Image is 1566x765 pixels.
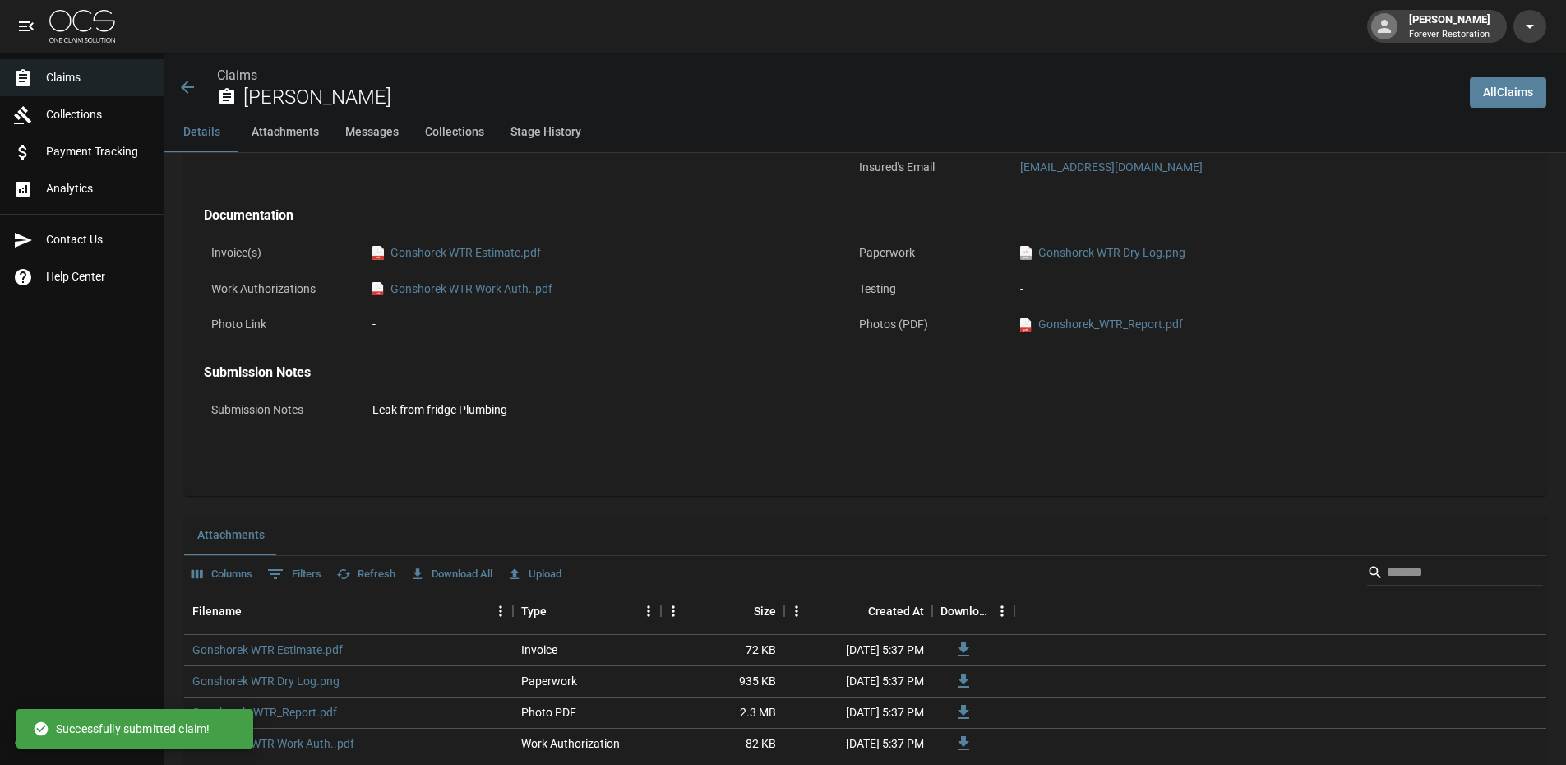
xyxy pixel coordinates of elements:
[217,67,257,83] a: Claims
[852,273,1000,305] p: Testing
[661,588,784,634] div: Size
[204,394,352,426] p: Submission Notes
[990,599,1014,624] button: Menu
[1470,77,1546,108] a: AllClaims
[784,588,932,634] div: Created At
[784,729,932,760] div: [DATE] 5:37 PM
[192,642,343,658] a: Gonshorek WTR Estimate.pdf
[238,113,332,152] button: Attachments
[521,735,620,752] div: Work Authorization
[1402,12,1497,41] div: [PERSON_NAME]
[164,113,238,152] button: Details
[661,635,784,666] div: 72 KB
[940,588,990,634] div: Download
[46,143,150,160] span: Payment Tracking
[10,10,43,43] button: open drawer
[46,268,150,285] span: Help Center
[521,588,547,634] div: Type
[46,69,150,86] span: Claims
[497,113,594,152] button: Stage History
[661,599,686,624] button: Menu
[184,516,1546,555] div: related-list tabs
[372,401,507,419] div: Leak from fridge Plumbing
[372,244,541,262] a: pdfGonshorek WTR Estimate.pdf
[406,562,497,587] button: Download All
[636,599,661,624] button: Menu
[852,151,1000,183] p: Insured's Email
[192,704,337,721] a: Gonshorek_WTR_Report.pdf
[372,316,376,333] div: -
[46,106,150,123] span: Collections
[1020,316,1183,333] a: pdfGonshorek_WTR_Report.pdf
[412,113,497,152] button: Collections
[46,231,150,248] span: Contact Us
[204,364,1480,381] h4: Submission Notes
[15,735,149,751] div: © 2025 One Claim Solution
[184,516,278,555] button: Attachments
[852,237,1000,269] p: Paperwork
[661,698,784,729] div: 2.3 MB
[1367,559,1543,589] div: Search
[513,588,661,634] div: Type
[784,666,932,698] div: [DATE] 5:37 PM
[217,66,1457,86] nav: breadcrumb
[204,207,1480,224] h4: Documentation
[868,588,924,634] div: Created At
[192,673,340,689] a: Gonshorek WTR Dry Log.png
[332,562,400,587] button: Refresh
[204,273,352,305] p: Work Authorizations
[184,588,513,634] div: Filename
[46,180,150,197] span: Analytics
[503,562,566,587] button: Upload
[192,588,242,634] div: Filename
[204,308,352,341] p: Photo Link
[243,86,1457,109] h2: [PERSON_NAME]
[263,561,326,587] button: Show filters
[521,673,577,689] div: Paperwork
[332,113,412,152] button: Messages
[33,714,210,744] div: Successfully submitted claim!
[488,599,513,624] button: Menu
[784,599,809,624] button: Menu
[1020,244,1185,262] a: pngGonshorek WTR Dry Log.png
[521,704,576,721] div: Photo PDF
[784,635,932,666] div: [DATE] 5:37 PM
[1020,280,1472,298] div: -
[192,735,354,752] a: Gonshorek WTR Work Auth..pdf
[661,666,784,698] div: 935 KB
[521,642,557,658] div: Invoice
[49,10,115,43] img: ocs-logo-white-transparent.png
[1020,160,1203,174] a: [EMAIL_ADDRESS][DOMAIN_NAME]
[784,698,932,729] div: [DATE] 5:37 PM
[932,588,1014,634] div: Download
[187,562,256,587] button: Select columns
[852,308,1000,341] p: Photos (PDF)
[661,729,784,760] div: 82 KB
[754,588,776,634] div: Size
[204,237,352,269] p: Invoice(s)
[372,280,552,298] a: pdfGonshorek WTR Work Auth..pdf
[1409,28,1490,42] p: Forever Restoration
[164,113,1566,152] div: anchor tabs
